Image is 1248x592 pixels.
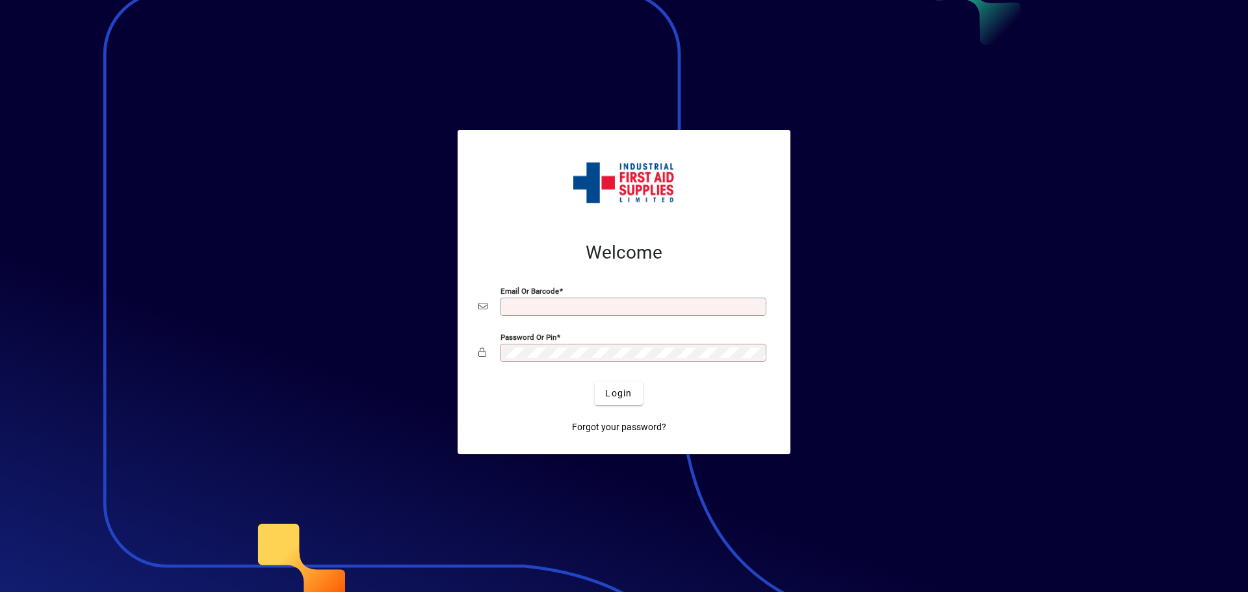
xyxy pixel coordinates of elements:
mat-label: Password or Pin [500,333,556,342]
mat-label: Email or Barcode [500,287,559,296]
span: Forgot your password? [572,420,666,434]
a: Forgot your password? [567,415,671,439]
span: Login [605,387,632,400]
h2: Welcome [478,242,770,264]
button: Login [595,381,642,405]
